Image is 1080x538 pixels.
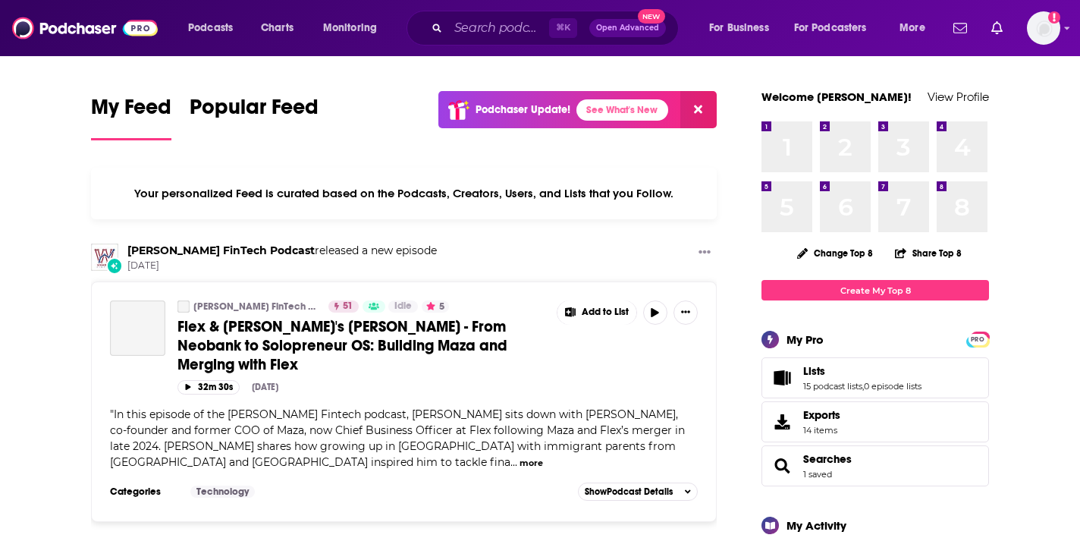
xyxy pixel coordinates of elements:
[177,16,253,40] button: open menu
[596,24,659,32] span: Open Advanced
[177,317,546,374] a: Flex & [PERSON_NAME]'s [PERSON_NAME] - From Neobank to Solopreneur OS: Building Maza and Merging ...
[177,317,507,374] span: Flex & [PERSON_NAME]'s [PERSON_NAME] - From Neobank to Solopreneur OS: Building Maza and Merging ...
[767,367,797,389] a: Lists
[638,9,665,24] span: New
[803,381,862,392] a: 15 podcast lists
[190,94,319,129] span: Popular Feed
[803,364,825,378] span: Lists
[557,300,636,325] button: Show More Button
[448,16,549,40] input: Search podcasts, credits, & more...
[761,90,912,104] a: Welcome [PERSON_NAME]!
[585,486,673,497] span: Show Podcast Details
[177,380,240,395] button: 32m 30s
[12,14,158,42] img: Podchaser - Follow, Share and Rate Podcasts
[261,17,294,39] span: Charts
[106,257,123,274] div: New Episode
[794,17,867,39] span: For Podcasters
[188,17,233,39] span: Podcasts
[343,299,353,314] span: 51
[969,334,987,345] span: PRO
[803,469,832,480] a: 1 saved
[91,94,171,140] a: My Feed
[894,238,962,268] button: Share Top 8
[589,19,666,37] button: Open AdvancedNew
[323,17,377,39] span: Monitoring
[709,17,769,39] span: For Business
[422,300,449,313] button: 5
[578,483,698,501] button: ShowPodcast Details
[767,455,797,477] a: Searches
[190,486,255,498] a: Technology
[127,244,437,258] h3: released a new episode
[699,16,788,40] button: open menu
[862,381,864,392] span: ,
[803,408,840,422] span: Exports
[549,18,577,38] span: ⌘ K
[127,244,315,257] a: Wharton FinTech Podcast
[928,90,989,104] a: View Profile
[803,364,921,378] a: Lists
[969,333,987,345] a: PRO
[1027,11,1060,45] img: User Profile
[252,382,278,392] div: [DATE]
[476,103,570,116] p: Podchaser Update!
[127,260,437,272] span: [DATE]
[803,425,840,436] span: 14 items
[177,300,190,313] a: Wharton FinTech Podcast
[985,15,1009,41] a: Show notifications dropdown
[582,307,629,318] span: Add to List
[388,300,418,313] a: Idle
[761,401,989,442] a: Exports
[91,244,118,271] img: Wharton FinTech Podcast
[1027,11,1060,45] button: Show profile menu
[692,244,717,263] button: Show More Button
[193,300,319,313] a: [PERSON_NAME] FinTech Podcast
[251,16,303,40] a: Charts
[1027,11,1060,45] span: Logged in as saraatspark
[328,300,359,313] a: 51
[510,455,517,469] span: ...
[784,16,889,40] button: open menu
[786,332,824,347] div: My Pro
[767,411,797,433] span: Exports
[394,299,412,314] span: Idle
[889,16,944,40] button: open menu
[761,445,989,486] span: Searches
[520,457,543,470] button: more
[91,94,171,129] span: My Feed
[110,407,685,469] span: "
[190,94,319,140] a: Popular Feed
[761,357,989,398] span: Lists
[312,16,397,40] button: open menu
[761,280,989,300] a: Create My Top 8
[947,15,973,41] a: Show notifications dropdown
[899,17,925,39] span: More
[576,99,668,121] a: See What's New
[1048,11,1060,24] svg: Add a profile image
[788,244,882,263] button: Change Top 8
[803,452,852,466] a: Searches
[110,300,165,356] a: Flex & Maza's Robbie Figueroa - From Neobank to Solopreneur OS: Building Maza and Merging with Flex
[421,11,693,46] div: Search podcasts, credits, & more...
[110,407,685,469] span: In this episode of the [PERSON_NAME] Fintech podcast, [PERSON_NAME] sits down with [PERSON_NAME],...
[786,518,846,533] div: My Activity
[91,168,717,219] div: Your personalized Feed is curated based on the Podcasts, Creators, Users, and Lists that you Follow.
[110,486,178,498] h3: Categories
[673,300,698,325] button: Show More Button
[864,381,921,392] a: 0 episode lists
